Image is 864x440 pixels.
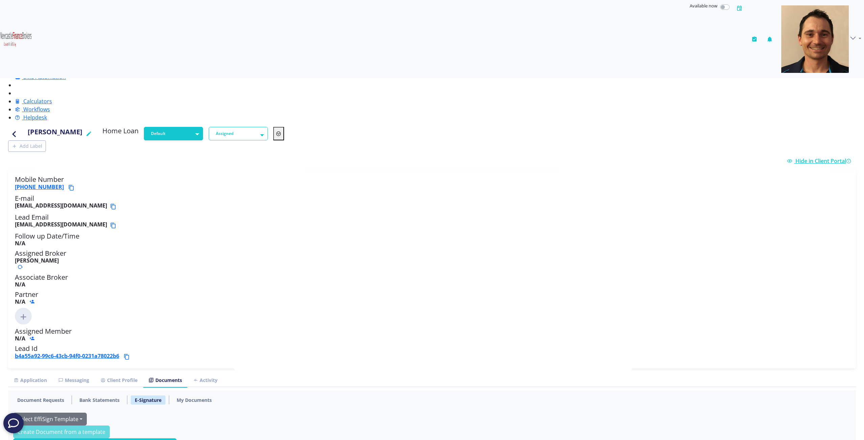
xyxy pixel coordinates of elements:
a: Bank Statements [75,395,124,405]
button: Add Label [8,140,46,152]
h5: Associate Broker [15,273,849,288]
button: Copy email [110,221,119,229]
span: Helpdesk [23,114,47,121]
button: Default [144,127,203,140]
b: N/A [15,298,25,305]
span: Select EffiSign Template [18,415,78,423]
h5: Lead Id [15,345,849,361]
b: N/A [15,240,25,247]
span: Available now [690,3,717,9]
img: Click to add new member [15,308,32,325]
span: Calculators [23,98,52,105]
a: Application [8,374,53,387]
b: N/A [15,335,25,342]
a: Activity [187,374,223,387]
button: Select EffiSign Template [13,413,87,425]
b: [EMAIL_ADDRESS][DOMAIN_NAME] [15,202,107,211]
h5: Assigned Broker [15,249,849,270]
h5: Partner [15,291,849,305]
a: Hide in Client Portal [787,157,853,165]
b: [PERSON_NAME] [15,257,59,264]
h5: Home Loan [102,127,138,138]
span: Hide in Client Portal [795,157,853,165]
a: Messaging [53,374,95,387]
a: SMS Automation [15,73,66,81]
a: E-Signature [131,395,166,405]
span: Workflows [23,106,50,113]
b: [EMAIL_ADDRESS][DOMAIN_NAME] [15,221,107,229]
h4: [PERSON_NAME] [28,127,82,140]
a: [PHONE_NUMBER] [15,183,64,191]
button: Assigned [209,127,268,140]
a: Helpdesk [15,114,47,121]
b: N/A [15,281,25,288]
a: Calculators [15,98,52,105]
a: Document Requests [13,395,68,405]
button: Copy lead id [123,353,132,361]
button: Copy email [110,202,119,211]
a: Workflows [15,106,50,113]
a: My Documents [173,395,216,405]
button: Copy phone [68,184,77,192]
span: Follow up Date/Time [15,231,79,241]
h5: Assigned Member [15,327,849,342]
a: b4a55a92-99c6-43cb-94f0-0231a78022b6 [15,352,119,360]
h5: E-mail [15,194,849,211]
h5: Mobile Number [15,175,849,192]
img: d9df0ad3-c6af-46dd-a355-72ef7f6afda3-637400917012654623.png [781,5,849,73]
h5: Lead Email [15,213,849,229]
a: Client Profile [95,374,143,387]
a: Documents [143,374,187,387]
